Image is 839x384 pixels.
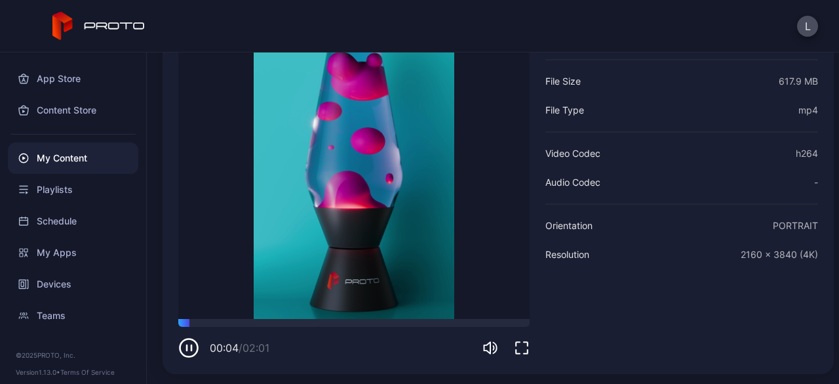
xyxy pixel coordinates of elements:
div: File Size [545,74,581,89]
div: © 2025 PROTO, Inc. [16,350,130,360]
div: mp4 [798,102,818,118]
div: Resolution [545,247,589,263]
span: Version 1.13.0 • [16,368,60,376]
button: L [797,16,818,37]
a: Terms Of Service [60,368,115,376]
a: Schedule [8,205,138,237]
div: - [814,175,818,190]
a: Content Store [8,95,138,126]
div: 00:04 [210,340,269,356]
div: Video Codec [545,146,600,161]
span: / 02:01 [239,341,269,354]
div: File Type [545,102,584,118]
a: My Content [8,142,138,174]
a: Devices [8,268,138,300]
a: Playlists [8,174,138,205]
a: App Store [8,63,138,95]
div: 617.9 MB [779,74,818,89]
a: Teams [8,300,138,331]
div: PORTRAIT [773,218,818,234]
div: Orientation [545,218,593,234]
div: h264 [796,146,818,161]
div: 2160 x 3840 (4K) [741,247,818,263]
a: My Apps [8,237,138,268]
div: Audio Codec [545,175,600,190]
